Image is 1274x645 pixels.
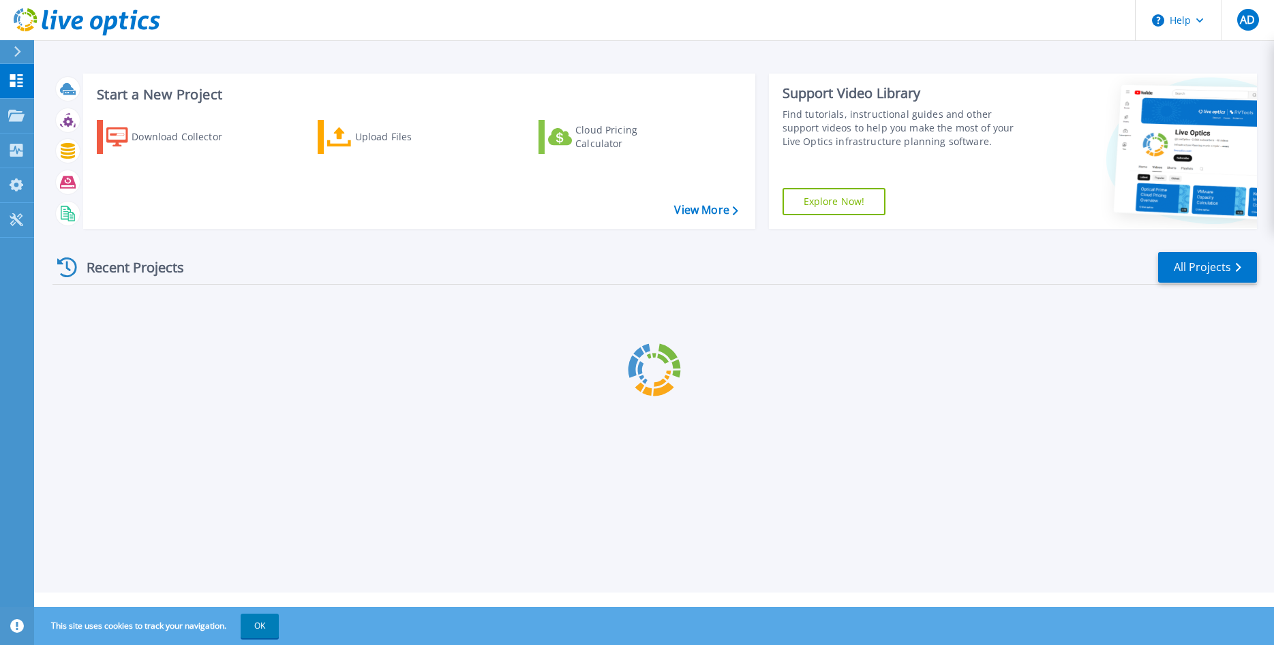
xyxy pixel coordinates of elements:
[539,120,691,154] a: Cloud Pricing Calculator
[783,84,1031,102] div: Support Video Library
[52,251,202,284] div: Recent Projects
[1240,14,1255,25] span: AD
[783,188,886,215] a: Explore Now!
[97,87,738,102] h3: Start a New Project
[97,120,249,154] a: Download Collector
[1158,252,1257,283] a: All Projects
[355,123,464,151] div: Upload Files
[783,108,1031,148] div: Find tutorials, instructional guides and other support videos to help you make the most of your L...
[132,123,241,151] div: Download Collector
[37,614,279,638] span: This site uses cookies to track your navigation.
[318,120,470,154] a: Upload Files
[674,204,738,217] a: View More
[241,614,279,638] button: OK
[575,123,684,151] div: Cloud Pricing Calculator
